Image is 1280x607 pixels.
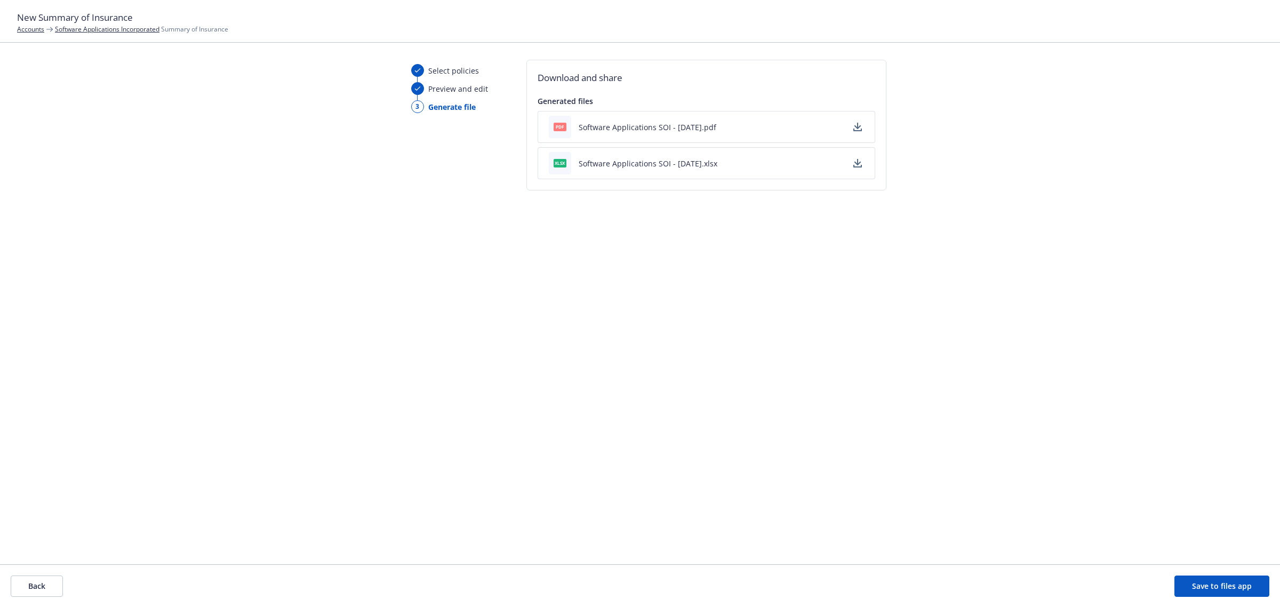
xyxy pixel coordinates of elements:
div: 3 [411,100,424,113]
span: Generate file [428,101,476,113]
button: Save to files app [1174,576,1269,597]
span: Summary of Insurance [55,25,228,34]
span: Generated files [538,96,593,106]
button: Software Applications SOI - [DATE].xlsx [579,158,717,169]
button: Software Applications SOI - [DATE].pdf [579,122,716,133]
h1: New Summary of Insurance [17,11,1263,25]
button: Back [11,576,63,597]
h2: Download and share [538,71,875,85]
a: Software Applications Incorporated [55,25,159,34]
a: Accounts [17,25,44,34]
span: xlsx [554,159,566,167]
span: pdf [554,123,566,131]
span: Preview and edit [428,83,488,94]
span: Select policies [428,65,479,76]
